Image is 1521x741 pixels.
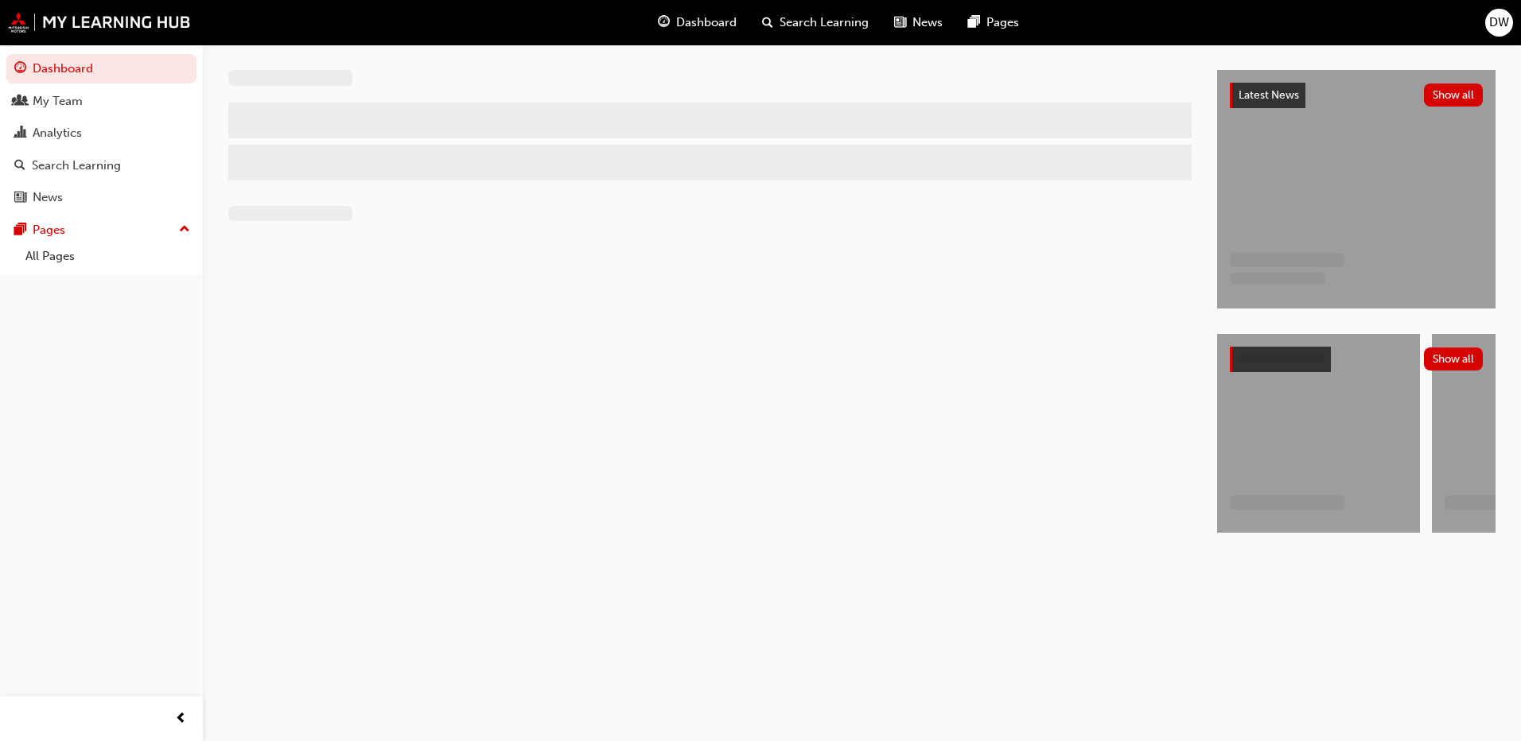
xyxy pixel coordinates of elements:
span: people-icon [14,95,26,109]
span: guage-icon [14,62,26,76]
span: Latest News [1239,88,1299,102]
div: Analytics [33,124,82,142]
div: News [33,188,63,207]
a: Show all [1230,347,1483,372]
span: pages-icon [14,223,26,238]
span: guage-icon [658,13,670,33]
span: up-icon [179,219,190,240]
button: Show all [1424,83,1484,107]
span: Dashboard [676,14,737,32]
a: News [6,183,196,212]
span: News [912,14,943,32]
span: pages-icon [968,13,980,33]
span: chart-icon [14,126,26,141]
span: search-icon [762,13,773,33]
div: Search Learning [32,157,121,175]
span: search-icon [14,159,25,173]
span: Search Learning [780,14,869,32]
span: DW [1489,14,1509,32]
a: search-iconSearch Learning [749,6,881,39]
span: Pages [986,14,1019,32]
a: My Team [6,87,196,116]
button: DashboardMy TeamAnalyticsSearch LearningNews [6,51,196,215]
button: DW [1485,9,1513,37]
div: My Team [33,92,83,111]
a: news-iconNews [881,6,955,39]
button: Pages [6,215,196,245]
a: All Pages [19,244,196,269]
a: Dashboard [6,54,196,83]
div: Pages [33,221,65,239]
a: Search Learning [6,151,196,180]
a: Latest NewsShow all [1230,83,1483,108]
button: Show all [1424,347,1484,370]
a: guage-iconDashboard [645,6,749,39]
span: prev-icon [175,709,187,729]
span: news-icon [14,191,26,205]
a: Analytics [6,118,196,148]
img: mmal [8,12,191,33]
span: news-icon [894,13,906,33]
a: pages-iconPages [955,6,1032,39]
